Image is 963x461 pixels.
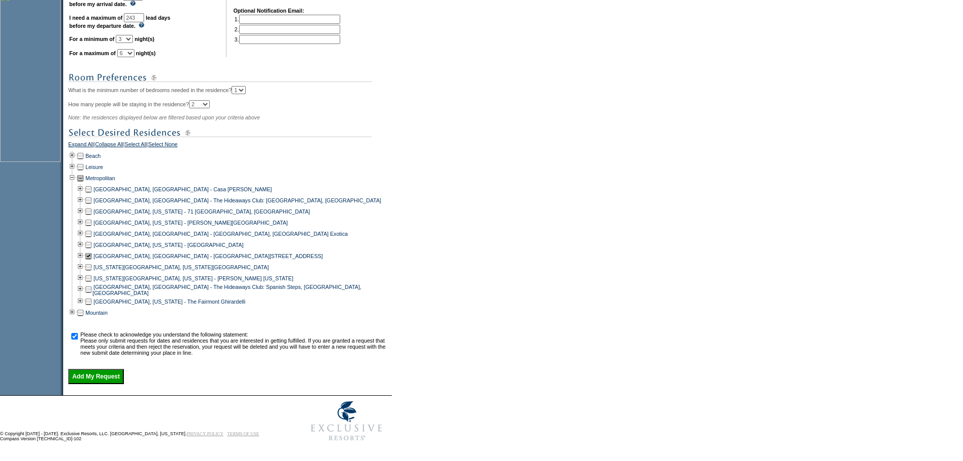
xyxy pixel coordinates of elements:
[94,208,310,215] a: [GEOGRAPHIC_DATA], [US_STATE] - 71 [GEOGRAPHIC_DATA], [GEOGRAPHIC_DATA]
[235,15,340,24] td: 1.
[94,231,348,237] a: [GEOGRAPHIC_DATA], [GEOGRAPHIC_DATA] - [GEOGRAPHIC_DATA], [GEOGRAPHIC_DATA] Exotica
[134,36,154,42] b: night(s)
[94,186,272,192] a: [GEOGRAPHIC_DATA], [GEOGRAPHIC_DATA] - Casa [PERSON_NAME]
[68,141,94,150] a: Expand All
[68,71,372,84] img: subTtlRoomPreferences.gif
[187,431,223,436] a: PRIVACY POLICY
[94,220,288,226] a: [GEOGRAPHIC_DATA], [US_STATE] - [PERSON_NAME][GEOGRAPHIC_DATA]
[69,36,114,42] b: For a minimum of
[69,15,122,21] b: I need a maximum of
[235,25,340,34] td: 2.
[227,431,259,436] a: TERMS OF USE
[130,1,136,6] img: questionMark_lightBlue.gif
[235,35,340,44] td: 3.
[68,369,124,384] input: Add My Request
[68,141,389,150] div: | | |
[94,197,381,203] a: [GEOGRAPHIC_DATA], [GEOGRAPHIC_DATA] - The Hideaways Club: [GEOGRAPHIC_DATA], [GEOGRAPHIC_DATA]
[148,141,177,150] a: Select None
[80,331,388,356] td: Please check to acknowledge you understand the following statement: Please only submit requests f...
[69,50,116,56] b: For a maximum of
[85,310,108,316] a: Mountain
[94,253,323,259] a: [GEOGRAPHIC_DATA], [GEOGRAPHIC_DATA] - [GEOGRAPHIC_DATA][STREET_ADDRESS]
[139,22,145,28] img: questionMark_lightBlue.gif
[69,15,170,29] b: lead days before my departure date.
[301,396,392,446] img: Exclusive Resorts
[93,284,361,296] a: [GEOGRAPHIC_DATA], [GEOGRAPHIC_DATA] - The Hideaways Club: Spanish Steps, [GEOGRAPHIC_DATA], [GEO...
[125,141,147,150] a: Select All
[85,164,103,170] a: Leisure
[94,242,244,248] a: [GEOGRAPHIC_DATA], [US_STATE] - [GEOGRAPHIC_DATA]
[95,141,123,150] a: Collapse All
[234,8,304,14] b: Optional Notification Email:
[94,275,293,281] a: [US_STATE][GEOGRAPHIC_DATA], [US_STATE] - [PERSON_NAME] [US_STATE]
[85,153,101,159] a: Beach
[85,175,115,181] a: Metropolitan
[136,50,156,56] b: night(s)
[68,114,260,120] span: Note: the residences displayed below are filtered based upon your criteria above
[94,299,245,305] a: [GEOGRAPHIC_DATA], [US_STATE] - The Fairmont Ghirardelli
[94,264,269,270] a: [US_STATE][GEOGRAPHIC_DATA], [US_STATE][GEOGRAPHIC_DATA]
